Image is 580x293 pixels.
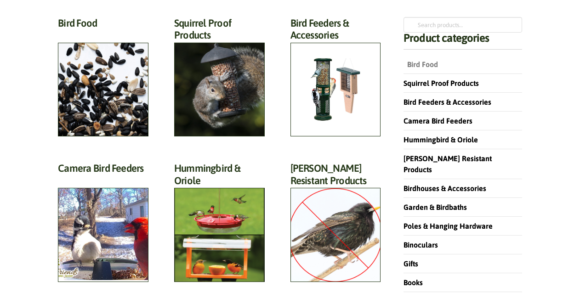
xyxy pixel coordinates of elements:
[404,203,467,211] a: Garden & Birdbaths
[404,259,418,268] a: Gifts
[404,154,492,174] a: [PERSON_NAME] Resistant Products
[404,60,438,68] a: Bird Food
[290,162,381,282] a: Visit product category Starling Resistant Products
[404,222,493,230] a: Poles & Hanging Hardware
[404,135,478,144] a: Hummingbird & Oriole
[58,17,148,136] a: Visit product category Bird Food
[404,241,438,249] a: Binoculars
[404,98,491,106] a: Bird Feeders & Accessories
[404,278,423,287] a: Books
[174,162,265,282] a: Visit product category Hummingbird & Oriole
[404,17,522,33] input: Search products…
[290,162,381,192] h2: [PERSON_NAME] Resistant Products
[404,33,522,50] h4: Product categories
[58,162,148,179] h2: Camera Bird Feeders
[290,17,381,136] a: Visit product category Bird Feeders & Accessories
[290,17,381,46] h2: Bird Feeders & Accessories
[174,17,265,136] a: Visit product category Squirrel Proof Products
[174,17,265,46] h2: Squirrel Proof Products
[174,162,265,192] h2: Hummingbird & Oriole
[58,17,148,34] h2: Bird Food
[404,184,486,192] a: Birdhouses & Accessories
[404,117,472,125] a: Camera Bird Feeders
[58,162,148,282] a: Visit product category Camera Bird Feeders
[404,79,479,87] a: Squirrel Proof Products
